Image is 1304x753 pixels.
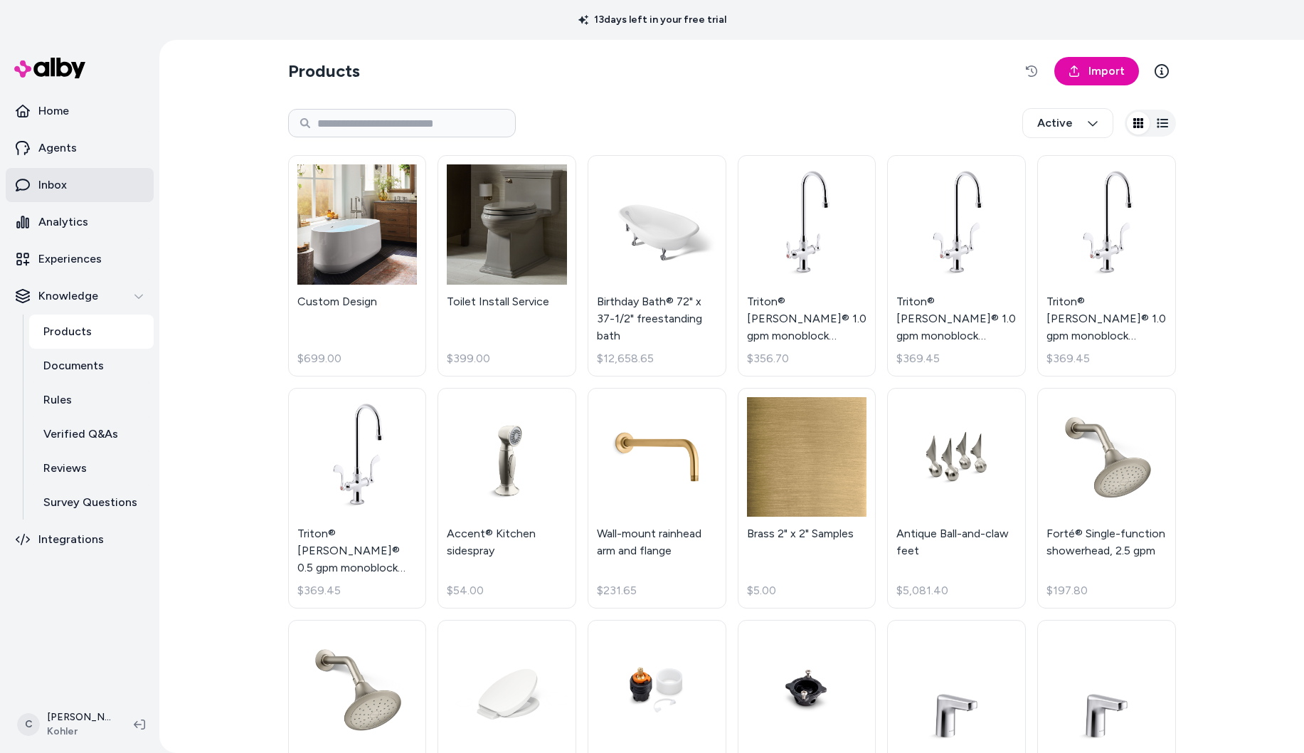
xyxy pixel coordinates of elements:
[38,251,102,268] p: Experiences
[43,323,92,340] p: Products
[14,58,85,78] img: alby Logo
[29,485,154,520] a: Survey Questions
[6,242,154,276] a: Experiences
[43,426,118,443] p: Verified Q&As
[29,349,154,383] a: Documents
[38,288,98,305] p: Knowledge
[43,460,87,477] p: Reviews
[38,531,104,548] p: Integrations
[570,13,735,27] p: 13 days left in your free trial
[588,388,726,609] a: Wall-mount rainhead arm and flangeWall-mount rainhead arm and flange$231.65
[887,388,1026,609] a: Antique Ball-and-claw feetAntique Ball-and-claw feet$5,081.40
[738,155,876,376] a: Triton® Bowe® 1.0 gpm monoblock gooseneck bathroom sink faucet with aerated flow and lever handle...
[6,205,154,239] a: Analytics
[17,713,40,736] span: C
[438,388,576,609] a: Accent® Kitchen sidesprayAccent® Kitchen sidespray$54.00
[38,214,88,231] p: Analytics
[6,522,154,557] a: Integrations
[438,155,576,376] a: Toilet Install ServiceToilet Install Service$399.00
[29,383,154,417] a: Rules
[738,388,876,609] a: Brass 2" x 2" SamplesBrass 2" x 2" Samples$5.00
[43,391,72,409] p: Rules
[588,155,726,376] a: Birthday Bath® 72" x 37-1/2" freestanding bathBirthday Bath® 72" x 37-1/2" freestanding bath$12,6...
[1054,57,1139,85] a: Import
[29,451,154,485] a: Reviews
[288,155,427,376] a: Custom DesignCustom Design$699.00
[9,702,122,747] button: C[PERSON_NAME]Kohler
[6,131,154,165] a: Agents
[1022,108,1113,138] button: Active
[43,494,137,511] p: Survey Questions
[29,417,154,451] a: Verified Q&As
[1037,155,1176,376] a: Triton® Bowe® 1.0 gpm monoblock gooseneck bathroom sink faucet with laminar flow and wristblade h...
[1088,63,1125,80] span: Import
[47,710,111,725] p: [PERSON_NAME]
[43,357,104,374] p: Documents
[887,155,1026,376] a: Triton® Bowe® 1.0 gpm monoblock gooseneck bathroom sink faucet with aerated flow and wristblade h...
[38,177,67,194] p: Inbox
[288,388,427,609] a: Triton® Bowe® 0.5 gpm monoblock gooseneck bathroom sink faucet with laminar flow and wristblade h...
[47,725,111,739] span: Kohler
[1037,388,1176,609] a: Forté® Single-function showerhead, 2.5 gpmForté® Single-function showerhead, 2.5 gpm$197.80
[6,168,154,202] a: Inbox
[38,102,69,120] p: Home
[6,94,154,128] a: Home
[29,315,154,349] a: Products
[6,279,154,313] button: Knowledge
[38,139,77,157] p: Agents
[288,60,360,83] h2: Products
